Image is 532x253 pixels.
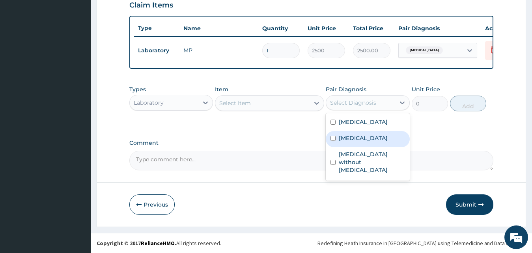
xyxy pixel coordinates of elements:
[349,20,394,36] th: Total Price
[412,85,440,93] label: Unit Price
[179,42,258,58] td: MP
[15,39,32,59] img: d_794563401_company_1708531726252_794563401
[258,20,304,36] th: Quantity
[394,20,481,36] th: Pair Diagnosis
[129,4,148,23] div: Minimize live chat window
[446,194,493,215] button: Submit
[129,140,494,146] label: Comment
[4,169,150,197] textarea: Type your message and hit 'Enter'
[304,20,349,36] th: Unit Price
[91,233,532,253] footer: All rights reserved.
[129,194,175,215] button: Previous
[339,134,388,142] label: [MEDICAL_DATA]
[179,20,258,36] th: Name
[339,150,405,174] label: [MEDICAL_DATA] without [MEDICAL_DATA]
[46,76,109,156] span: We're online!
[134,43,179,58] td: Laboratory
[326,85,366,93] label: Pair Diagnosis
[406,46,443,54] span: [MEDICAL_DATA]
[129,1,173,10] h3: Claim Items
[141,240,175,247] a: RelianceHMO
[97,240,176,247] strong: Copyright © 2017 .
[330,99,376,107] div: Select Diagnosis
[215,85,228,93] label: Item
[129,86,146,93] label: Types
[219,99,251,107] div: Select Item
[481,20,521,36] th: Actions
[134,21,179,35] th: Type
[450,96,486,111] button: Add
[134,99,164,107] div: Laboratory
[317,239,526,247] div: Redefining Heath Insurance in [GEOGRAPHIC_DATA] using Telemedicine and Data Science!
[41,44,133,54] div: Chat with us now
[339,118,388,126] label: [MEDICAL_DATA]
